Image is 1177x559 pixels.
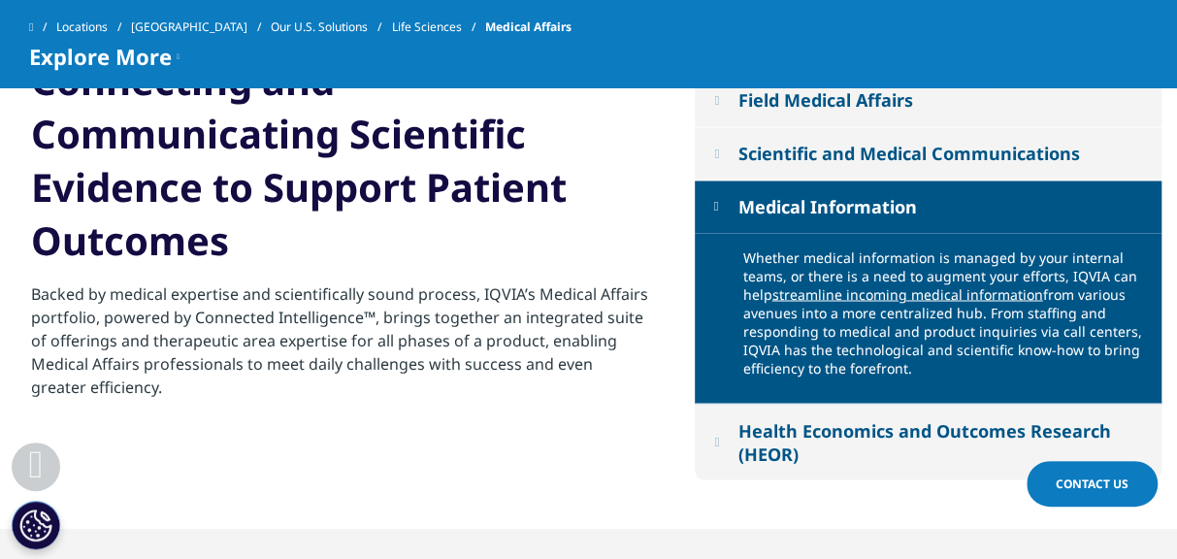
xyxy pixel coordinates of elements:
[29,45,172,68] span: Explore More
[695,127,1161,180] button: Scientific and Medical Communications
[743,247,1147,388] p: Whether medical information is managed by your internal teams, or there is a need to augment your...
[56,10,131,45] a: Locations
[31,281,651,410] p: Backed by medical expertise and scientifically sound process, IQVIA’s Medical Affairs portfolio, ...
[271,10,391,45] a: Our U.S. Solutions
[31,53,651,281] h2: Connecting and Communicating Scientific Evidence to Support Patient Outcomes
[391,10,484,45] a: Life Sciences
[12,501,60,549] button: Cookies Settings
[131,10,271,45] a: [GEOGRAPHIC_DATA]
[1027,461,1158,507] a: Contact Us
[737,142,1079,165] div: Scientific and Medical Communications
[695,181,1161,233] button: Medical Information
[695,74,1161,126] button: Field Medical Affairs
[772,284,1043,303] a: streamline incoming medical information
[737,195,916,218] div: Medical Information
[1056,476,1128,492] span: Contact Us
[695,404,1161,479] button: Health Economics and Outcomes Research (HEOR)
[484,10,571,45] span: Medical Affairs
[737,418,1141,465] div: Health Economics and Outcomes Research (HEOR)
[737,88,912,112] div: Field Medical Affairs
